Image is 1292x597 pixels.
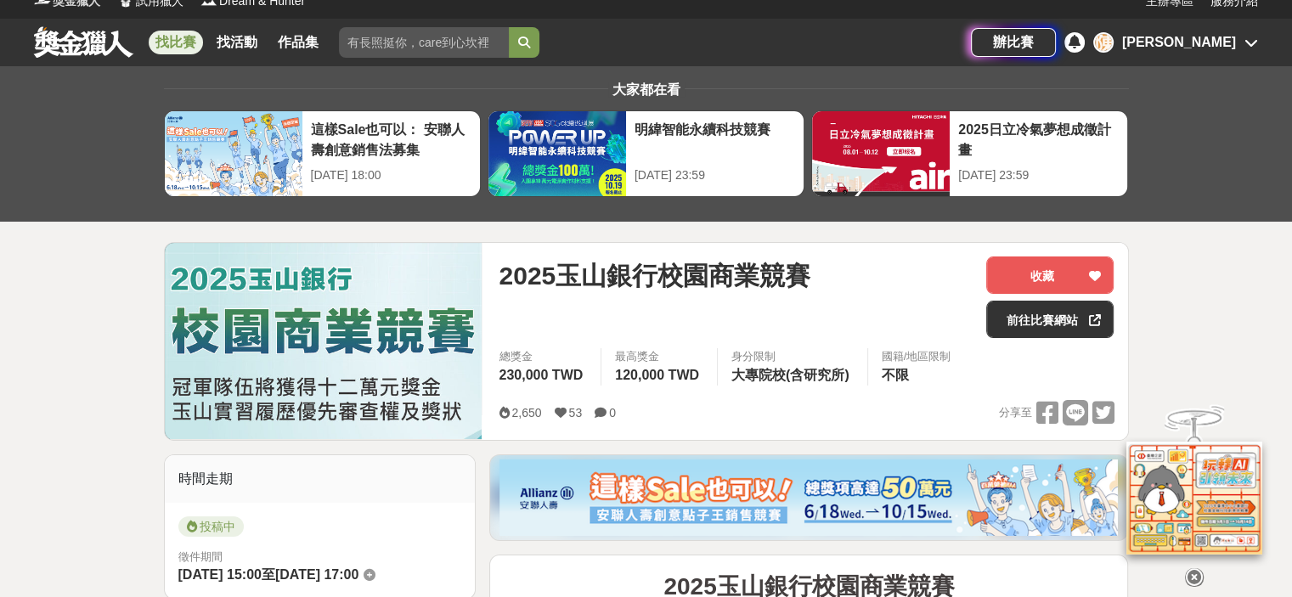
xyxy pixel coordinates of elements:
a: 明緯智能永續科技競賽[DATE] 23:59 [488,110,804,197]
span: 大家都在看 [608,82,685,97]
div: 明緯智能永續科技競賽 [635,120,795,158]
img: Cover Image [165,243,482,439]
a: 辦比賽 [971,28,1056,57]
div: [DATE] 23:59 [635,166,795,184]
div: [DATE] 18:00 [311,166,471,184]
span: [DATE] 17:00 [275,567,358,582]
span: 徵件期間 [178,550,223,563]
span: 至 [262,567,275,582]
a: 2025日立冷氣夢想成徵計畫[DATE] 23:59 [811,110,1128,197]
a: 找活動 [210,31,264,54]
button: 收藏 [986,256,1114,294]
span: [DATE] 15:00 [178,567,262,582]
input: 有長照挺你，care到心坎裡！青春出手，拍出照顧 影音徵件活動 [339,27,509,58]
a: 作品集 [271,31,325,54]
img: dcc59076-91c0-4acb-9c6b-a1d413182f46.png [499,459,1118,536]
span: 分享至 [998,400,1031,425]
div: [DATE] 23:59 [958,166,1119,184]
div: 陳 [1093,32,1114,53]
div: 身分限制 [731,348,854,365]
a: 這樣Sale也可以： 安聯人壽創意銷售法募集[DATE] 18:00 [164,110,481,197]
div: 這樣Sale也可以： 安聯人壽創意銷售法募集 [311,120,471,158]
span: 230,000 TWD [499,368,583,382]
span: 2025玉山銀行校園商業競賽 [499,256,810,295]
span: 不限 [882,368,909,382]
img: d2146d9a-e6f6-4337-9592-8cefde37ba6b.png [1126,442,1262,555]
span: 120,000 TWD [615,368,699,382]
a: 找比賽 [149,31,203,54]
div: 時間走期 [165,455,476,503]
div: 國籍/地區限制 [882,348,951,365]
span: 投稿中 [178,516,244,537]
span: 53 [569,406,583,420]
span: 最高獎金 [615,348,703,365]
span: 0 [609,406,616,420]
a: 前往比賽網站 [986,301,1114,338]
div: 2025日立冷氣夢想成徵計畫 [958,120,1119,158]
span: 大專院校(含研究所) [731,368,849,382]
span: 2,650 [511,406,541,420]
span: 總獎金 [499,348,587,365]
div: [PERSON_NAME] [1122,32,1236,53]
